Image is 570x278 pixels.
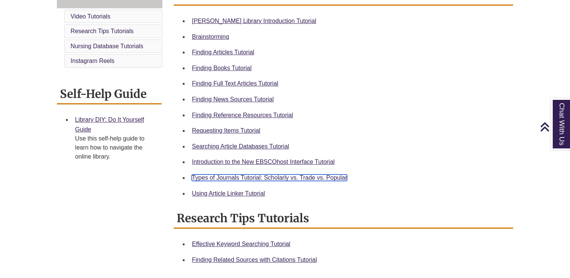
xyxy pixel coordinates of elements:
a: Using Article Linker Tutorial [192,190,265,197]
h2: Self-Help Guide [57,84,162,104]
a: Library DIY: Do It Yourself Guide [75,116,144,133]
h2: Research Tips Tutorials [174,209,513,229]
a: Instagram Reels [70,58,115,64]
a: Brainstorming [192,34,229,40]
a: Finding Articles Tutorial [192,49,254,55]
a: Introduction to the New EBSCOhost Interface Tutorial [192,159,335,165]
a: Types of Journals Tutorial: Scholarly vs. Trade vs. Popular [192,174,347,181]
a: Finding Reference Resources Tutorial [192,112,293,118]
a: Nursing Database Tutorials [70,43,143,49]
a: Research Tips Tutorials [70,28,133,34]
div: Use this self-help guide to learn how to navigate the online library. [75,134,156,161]
a: Finding Full Text Articles Tutorial [192,80,278,87]
a: Finding News Sources Tutorial [192,96,274,102]
a: Finding Books Tutorial [192,65,251,71]
a: Effective Keyword Searching Tutorial [192,241,290,247]
a: Back to Top [540,122,568,132]
a: Searching Article Databases Tutorial [192,143,289,150]
a: [PERSON_NAME] Library Introduction Tutorial [192,18,316,24]
a: Video Tutorials [70,13,110,20]
a: Requesting Items Tutorial [192,127,260,134]
a: Finding Related Sources with Citations Tutorial [192,257,317,263]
